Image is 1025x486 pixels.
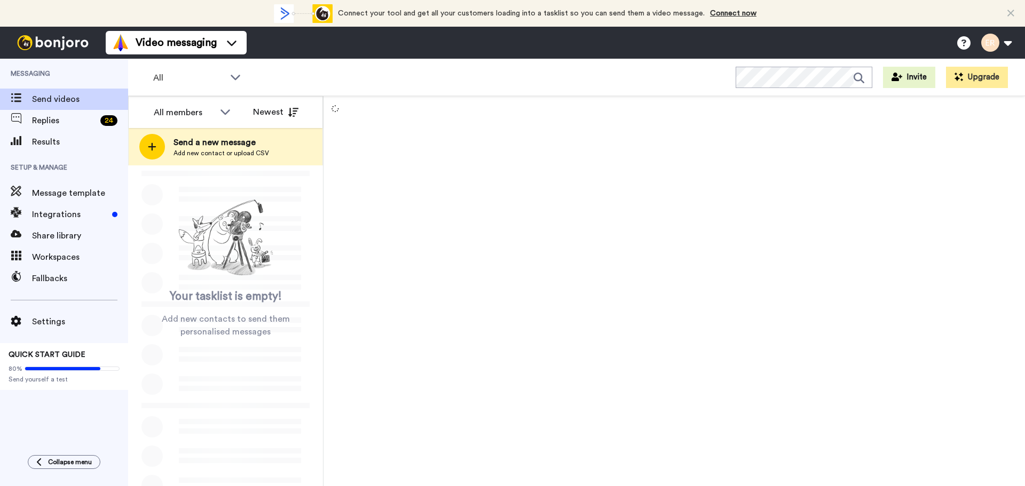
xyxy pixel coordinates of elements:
span: Connect your tool and get all your customers loading into a tasklist so you can send them a video... [338,10,705,17]
a: Connect now [710,10,756,17]
span: Share library [32,229,128,242]
span: Settings [32,315,128,328]
span: Send videos [32,93,128,106]
span: Send a new message [174,136,269,149]
span: Workspaces [32,251,128,264]
button: Invite [883,67,935,88]
div: All members [154,106,215,119]
button: Upgrade [946,67,1008,88]
span: Results [32,136,128,148]
img: bj-logo-header-white.svg [13,35,93,50]
span: Fallbacks [32,272,128,285]
div: 24 [100,115,117,126]
div: animation [274,4,333,23]
span: All [153,71,225,84]
span: Send yourself a test [9,375,120,384]
span: 80% [9,364,22,373]
span: Collapse menu [48,458,92,466]
span: Your tasklist is empty! [170,289,282,305]
button: Collapse menu [28,455,100,469]
img: ready-set-action.png [172,195,279,281]
span: Replies [32,114,96,127]
button: Newest [245,101,306,123]
span: Message template [32,187,128,200]
img: vm-color.svg [112,34,129,51]
span: Add new contacts to send them personalised messages [144,313,307,338]
span: Video messaging [136,35,217,50]
span: Integrations [32,208,108,221]
span: QUICK START GUIDE [9,351,85,358]
span: Add new contact or upload CSV [174,149,269,157]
